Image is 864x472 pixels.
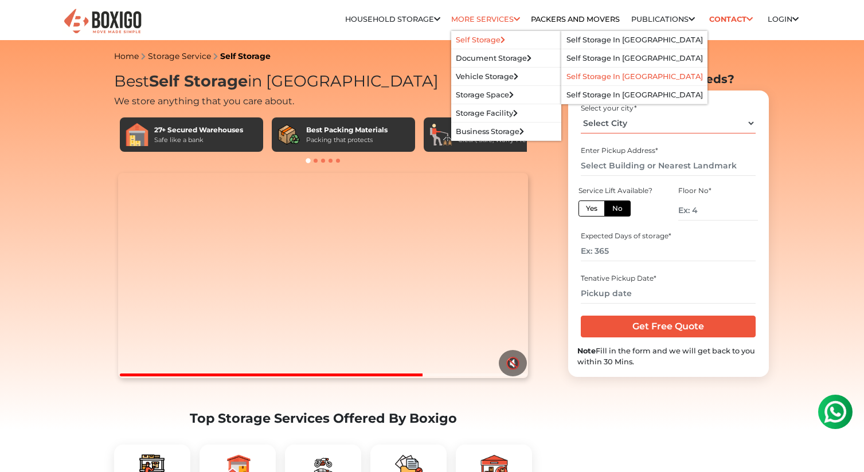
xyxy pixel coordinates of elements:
[148,51,211,61] a: Storage Service
[345,15,440,23] a: Household Storage
[581,145,756,156] div: Enter Pickup Address
[114,51,139,61] a: Home
[581,156,756,176] input: Select Building or Nearest Landmark
[631,15,695,23] a: Publications
[678,186,757,196] div: Floor No
[126,123,148,146] img: 27+ Secured Warehouses
[114,96,294,107] span: We store anything that you care about.
[456,91,514,99] a: Storage Space
[456,127,524,136] a: Business Storage
[277,123,300,146] img: Best Packing Materials
[114,72,533,91] h1: Best in [GEOGRAPHIC_DATA]
[149,72,248,91] span: Self Storage
[581,231,756,241] div: Expected Days of storage
[456,109,518,117] a: Storage Facility
[531,15,620,23] a: Packers and Movers
[581,316,756,337] input: Get Free Quote
[706,10,757,28] a: Contact
[768,15,799,23] a: Login
[566,54,703,62] a: Self Storage in [GEOGRAPHIC_DATA]
[118,173,528,378] video: Your browser does not support the video tag.
[577,347,596,355] b: Note
[62,7,143,36] img: Boxigo
[220,51,271,61] a: Self Storage
[456,54,531,62] a: Document Storage
[578,186,658,196] div: Service Lift Available?
[578,200,605,217] label: Yes
[499,350,527,376] button: 🔇
[306,125,388,135] div: Best Packing Materials
[678,200,757,221] input: Ex: 4
[566,91,703,99] a: Self Storage in [GEOGRAPHIC_DATA]
[154,125,243,135] div: 27+ Secured Warehouses
[566,36,703,44] a: Self Storage in [GEOGRAPHIC_DATA]
[577,345,760,367] div: Fill in the form and we will get back to you within 30 Mins.
[581,273,756,284] div: Tenative Pickup Date
[581,284,756,304] input: Pickup date
[456,36,505,44] a: Self Storage
[429,123,452,146] img: Pest-free Units
[114,411,533,426] h2: Top Storage Services Offered By Boxigo
[11,11,34,34] img: whatsapp-icon.svg
[154,135,243,145] div: Safe like a bank
[581,241,756,261] input: Ex: 365
[306,135,388,145] div: Packing that protects
[581,103,756,113] div: Select your city
[566,72,703,81] a: Self Storage in [GEOGRAPHIC_DATA]
[604,200,631,217] label: No
[456,72,518,81] a: Vehicle Storage
[451,15,520,23] a: More services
